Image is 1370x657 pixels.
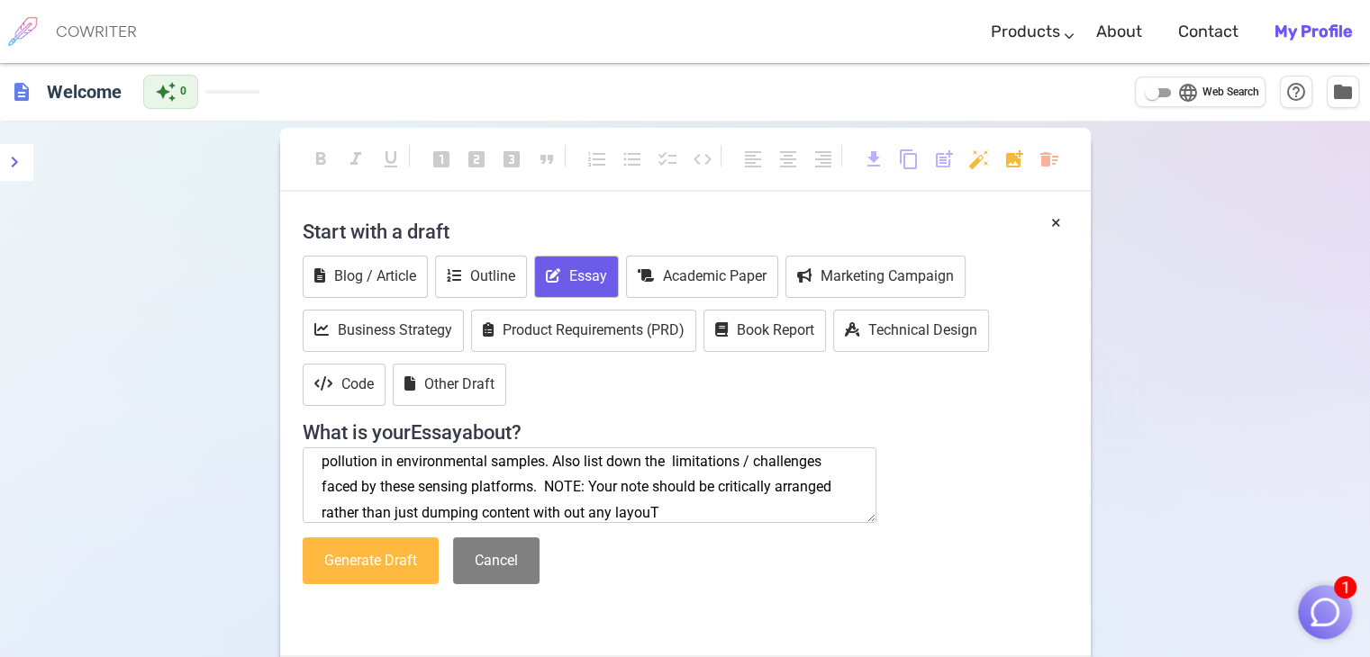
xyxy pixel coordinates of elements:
h6: Click to edit title [40,74,129,110]
span: folder [1332,81,1354,103]
button: × [1051,210,1061,236]
span: format_align_center [777,148,799,170]
span: format_italic [345,148,367,170]
span: 0 [180,83,186,101]
span: help_outline [1285,81,1307,103]
span: format_list_numbered [586,148,608,170]
span: format_underlined [380,148,402,170]
span: code [692,148,713,170]
span: checklist [657,148,678,170]
span: auto_fix_high [968,148,990,170]
button: Generate Draft [303,537,439,585]
button: Essay [534,256,619,298]
button: Business Strategy [303,310,464,352]
img: Close chat [1308,595,1342,629]
button: Manage Documents [1327,76,1359,108]
span: download [863,148,885,170]
b: My Profile [1275,22,1352,41]
a: About [1096,5,1142,58]
span: format_align_left [742,148,764,170]
textarea: "Write a comprehensive note on most advanced classes of materials reported in the year [DATE] as ... [303,447,877,523]
h6: COWRITER [56,23,137,40]
button: Academic Paper [626,256,778,298]
button: Technical Design [833,310,989,352]
button: Blog / Article [303,256,428,298]
button: Code [303,364,386,406]
h4: What is your Essay about? [303,410,1068,445]
span: format_align_right [812,148,834,170]
span: post_add [933,148,955,170]
button: 1 [1298,585,1352,639]
span: looks_3 [501,148,522,170]
span: looks_two [466,148,487,170]
span: add_photo_alternate [1003,148,1025,170]
span: delete_sweep [1039,148,1060,170]
span: format_quote [536,148,558,170]
button: Book Report [703,310,826,352]
span: Web Search [1202,84,1259,102]
h4: Start with a draft [303,210,1068,253]
span: auto_awesome [155,81,177,103]
span: content_copy [898,148,920,170]
span: looks_one [431,148,452,170]
button: Help & Shortcuts [1280,76,1312,108]
span: language [1177,82,1199,103]
a: My Profile [1275,5,1352,58]
a: Products [991,5,1060,58]
button: Outline [435,256,527,298]
button: Marketing Campaign [785,256,966,298]
button: Product Requirements (PRD) [471,310,696,352]
button: Cancel [453,537,540,585]
span: format_list_bulleted [621,148,643,170]
span: 1 [1334,576,1356,598]
button: Other Draft [393,364,506,406]
a: Contact [1178,5,1238,58]
span: format_bold [310,148,331,170]
span: description [11,81,32,103]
